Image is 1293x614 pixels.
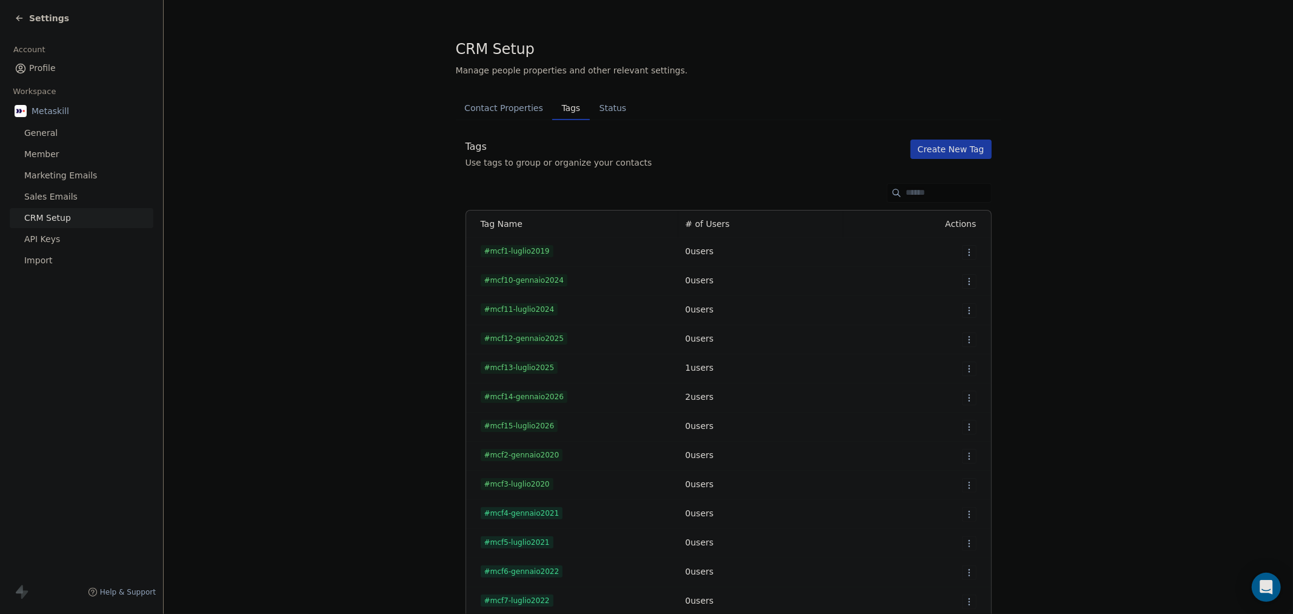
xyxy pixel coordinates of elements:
[29,62,56,75] span: Profile
[686,479,714,489] span: 0 users
[557,100,585,116] span: Tags
[481,420,558,432] span: #mcf15-luglio2026
[24,254,52,267] span: Import
[595,100,632,116] span: Status
[481,536,553,548] span: #mcf5-luglio2021
[466,157,652,169] div: Use tags to group or organize your contacts
[686,363,714,373] span: 1 users
[945,219,976,229] span: Actions
[456,40,535,58] span: CRM Setup
[10,144,153,164] a: Member
[481,362,558,374] span: #mcf13-luglio2025
[459,100,548,116] span: Contact Properties
[10,123,153,143] a: General
[686,275,714,285] span: 0 users
[29,12,69,24] span: Settings
[8,41,50,59] span: Account
[686,246,714,256] span: 0 users
[481,332,568,345] span: #mcf12-gennaio2025
[32,105,69,117] span: Metaskill
[15,12,69,24] a: Settings
[686,334,714,343] span: 0 users
[8,83,61,101] span: Workspace
[10,229,153,249] a: API Keys
[686,596,714,606] span: 0 users
[24,233,60,246] span: API Keys
[24,212,71,224] span: CRM Setup
[686,508,714,518] span: 0 users
[481,219,523,229] span: Tag Name
[10,208,153,228] a: CRM Setup
[481,595,553,607] span: #mcf7-luglio2022
[15,105,27,117] img: AVATAR%20METASKILL%20-%20Colori%20Positivo.png
[1252,573,1281,602] div: Open Intercom Messenger
[88,587,156,597] a: Help & Support
[481,565,563,578] span: #mcf6-gennaio2022
[10,166,153,186] a: Marketing Emails
[10,187,153,207] a: Sales Emails
[24,127,58,140] span: General
[481,507,563,519] span: #mcf4-gennaio2021
[686,421,714,431] span: 0 users
[481,449,563,461] span: #mcf2-gennaio2020
[686,450,714,460] span: 0 users
[686,392,714,402] span: 2 users
[481,391,568,403] span: #mcf14-gennaio2026
[10,58,153,78] a: Profile
[481,245,553,257] span: #mcf1-luglio2019
[686,219,730,229] span: # of Users
[456,64,688,76] span: Manage people properties and other relevant settings.
[686,567,714,576] span: 0 users
[686,538,714,547] span: 0 users
[24,169,97,182] span: Marketing Emails
[481,274,568,286] span: #mcf10-gennaio2024
[466,140,652,154] div: Tags
[24,191,78,203] span: Sales Emails
[686,305,714,314] span: 0 users
[100,587,156,597] span: Help & Support
[481,303,558,315] span: #mcf11-luglio2024
[910,140,992,159] button: Create New Tag
[24,148,59,161] span: Member
[481,478,553,490] span: #mcf3-luglio2020
[10,251,153,271] a: Import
